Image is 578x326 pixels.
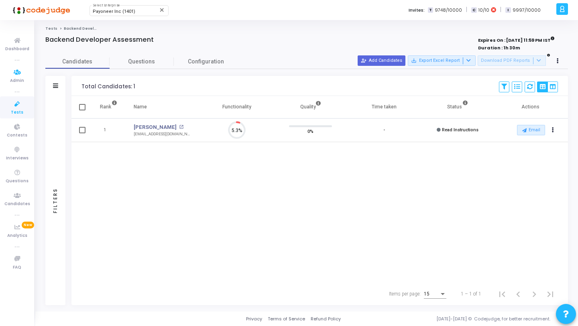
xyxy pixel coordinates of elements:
[307,127,313,135] span: 0%
[134,123,177,131] a: [PERSON_NAME]
[428,7,433,13] span: T
[526,286,542,302] button: Next page
[92,96,126,118] th: Rank
[6,155,28,162] span: Interviews
[92,118,126,142] td: 1
[64,26,130,31] span: Backend Developer Assessment
[409,7,425,14] label: Invites:
[471,7,476,13] span: C
[424,291,429,297] span: 15
[372,102,397,111] div: Time taken
[45,26,57,31] a: Tests
[11,109,23,116] span: Tests
[159,7,165,13] mat-icon: Clear
[45,57,110,66] span: Candidates
[500,6,501,14] span: |
[93,9,135,14] span: Payoneer Inc (1401)
[45,36,154,44] h4: Backend Developer Assessment
[461,290,481,297] div: 1 – 1 of 1
[268,316,305,322] a: Terms of Service
[7,132,27,139] span: Contests
[134,102,147,111] div: Name
[13,264,21,271] span: FAQ
[494,286,510,302] button: First page
[5,46,29,53] span: Dashboard
[478,7,489,14] span: 10/10
[110,57,174,66] span: Questions
[466,6,467,14] span: |
[424,291,446,297] mat-select: Items per page:
[435,7,462,14] span: 9748/10000
[200,96,274,118] th: Functionality
[361,58,366,63] mat-icon: person_add_alt
[179,125,183,129] mat-icon: open_in_new
[10,77,24,84] span: Admin
[134,131,192,137] div: [EMAIL_ADDRESS][DOMAIN_NAME]
[505,7,511,13] span: I
[10,2,70,18] img: logo
[4,201,30,208] span: Candidates
[22,222,34,228] span: New
[383,127,385,134] div: -
[6,178,28,185] span: Questions
[513,7,541,14] span: 9997/10000
[246,316,262,322] a: Privacy
[311,316,341,322] a: Refund Policy
[81,84,135,90] div: Total Candidates: 1
[405,20,574,284] iframe: To enrich screen reader interactions, please activate Accessibility in Grammarly extension settings
[510,286,526,302] button: Previous page
[389,290,421,297] div: Items per page:
[188,57,224,66] span: Configuration
[341,316,568,322] div: [DATE]-[DATE] © Codejudge, for better recruitment.
[45,26,568,31] nav: breadcrumb
[274,96,347,118] th: Quality
[358,55,405,66] button: Add Candidates
[52,156,59,244] div: Filters
[7,232,27,239] span: Analytics
[542,286,558,302] button: Last page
